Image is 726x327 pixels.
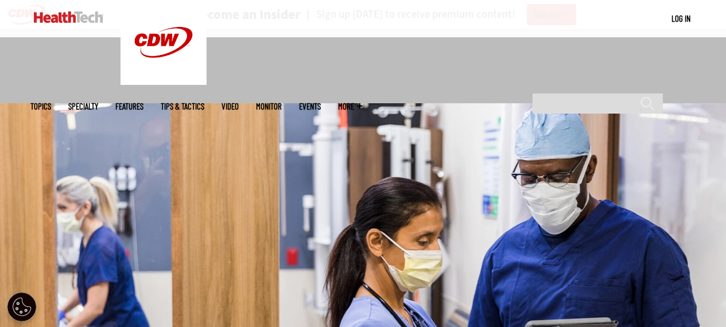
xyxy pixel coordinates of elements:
a: Features [115,102,143,111]
a: Log in [671,13,690,24]
span: Topics [30,102,51,111]
button: Open Preferences [7,293,36,321]
a: Events [299,102,321,111]
a: Tips & Tactics [161,102,204,111]
span: Specialty [68,102,98,111]
img: Home [34,11,103,23]
a: MonITor [256,102,282,111]
div: User menu [671,13,690,25]
div: Cookie Settings [7,293,36,321]
span: More [338,102,362,111]
a: Video [222,102,239,111]
a: CDW [121,76,207,88]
